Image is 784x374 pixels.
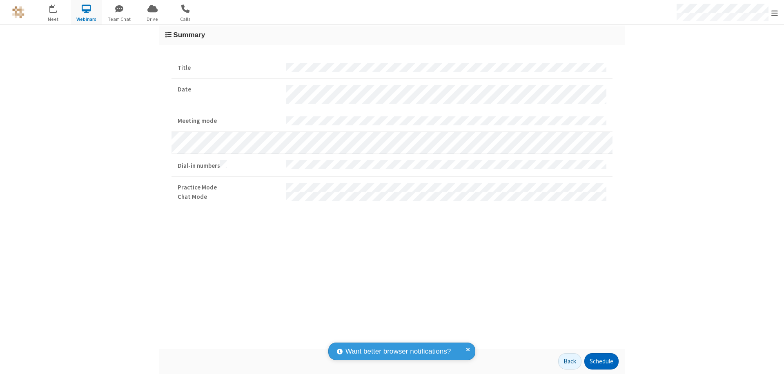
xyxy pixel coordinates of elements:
span: Want better browser notifications? [345,346,451,357]
button: Back [558,353,581,370]
div: 36 [54,4,61,11]
strong: Practice Mode [178,183,280,192]
strong: Meeting mode [178,116,280,126]
strong: Chat Mode [178,192,280,202]
span: Meet [38,16,69,23]
img: QA Selenium DO NOT DELETE OR CHANGE [12,6,24,18]
span: Drive [137,16,168,23]
strong: Dial-in numbers [178,160,280,171]
span: Calls [170,16,201,23]
span: Summary [173,31,205,39]
button: Schedule [584,353,619,370]
span: Team Chat [104,16,135,23]
span: Webinars [71,16,102,23]
iframe: Chat [764,353,778,368]
strong: Title [178,63,280,73]
strong: Date [178,85,280,94]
